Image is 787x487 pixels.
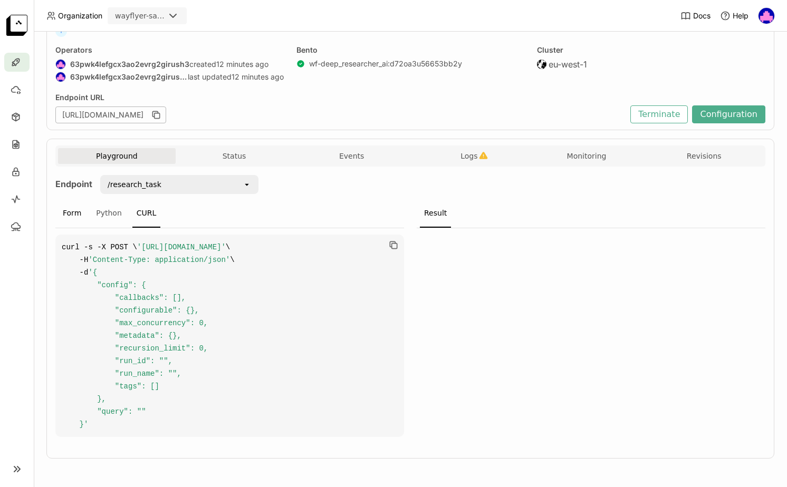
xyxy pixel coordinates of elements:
[6,15,27,36] img: logo
[132,199,161,228] div: CURL
[692,105,765,123] button: Configuration
[55,93,625,102] div: Endpoint URL
[420,199,451,228] div: Result
[680,11,711,21] a: Docs
[309,59,462,69] a: wf-deep_researcher_ai:d72oa3u56653bb2y
[630,105,688,123] button: Terminate
[56,60,65,69] img: 63pwk4lefgcx3ao2evrg2girush3
[108,179,161,190] div: /research_task
[62,268,208,428] span: '{ "config": { "callbacks": [], "configurable": {}, "max_concurrency": 0, "metadata": {}, "recurs...
[460,151,477,161] span: Logs
[55,179,92,189] strong: Endpoint
[55,235,404,437] code: curl -s -X POST \ \ -H \ -d
[296,45,525,55] div: Bento
[115,11,165,21] div: wayflyer-sandbox
[55,45,284,55] div: Operators
[88,256,230,264] span: 'Content-Type: application/json'
[645,148,763,164] button: Revisions
[70,72,188,82] strong: 63pwk4lefgcx3ao2evrg2girush3
[720,11,748,21] div: Help
[216,60,268,69] span: 12 minutes ago
[70,60,189,69] strong: 63pwk4lefgcx3ao2evrg2girush3
[528,148,646,164] button: Monitoring
[137,243,226,251] span: '[URL][DOMAIN_NAME]'
[232,72,284,82] span: 12 minutes ago
[176,148,293,164] button: Status
[58,11,102,21] span: Organization
[733,11,748,21] span: Help
[162,179,164,190] input: Selected /research_task.
[58,148,176,164] button: Playground
[166,11,167,22] input: Selected wayflyer-sandbox.
[55,106,166,123] div: [URL][DOMAIN_NAME]
[92,199,126,228] div: Python
[55,59,284,70] div: created
[55,72,284,82] div: last updated
[537,45,765,55] div: Cluster
[59,199,85,228] div: Form
[759,8,774,24] img: 63pwk4lefgcx3ao2evrg2girush3
[549,59,587,70] span: eu-west-1
[56,72,65,82] img: 63pwk4lefgcx3ao2evrg2girush3
[243,180,251,189] svg: open
[293,148,410,164] button: Events
[693,11,711,21] span: Docs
